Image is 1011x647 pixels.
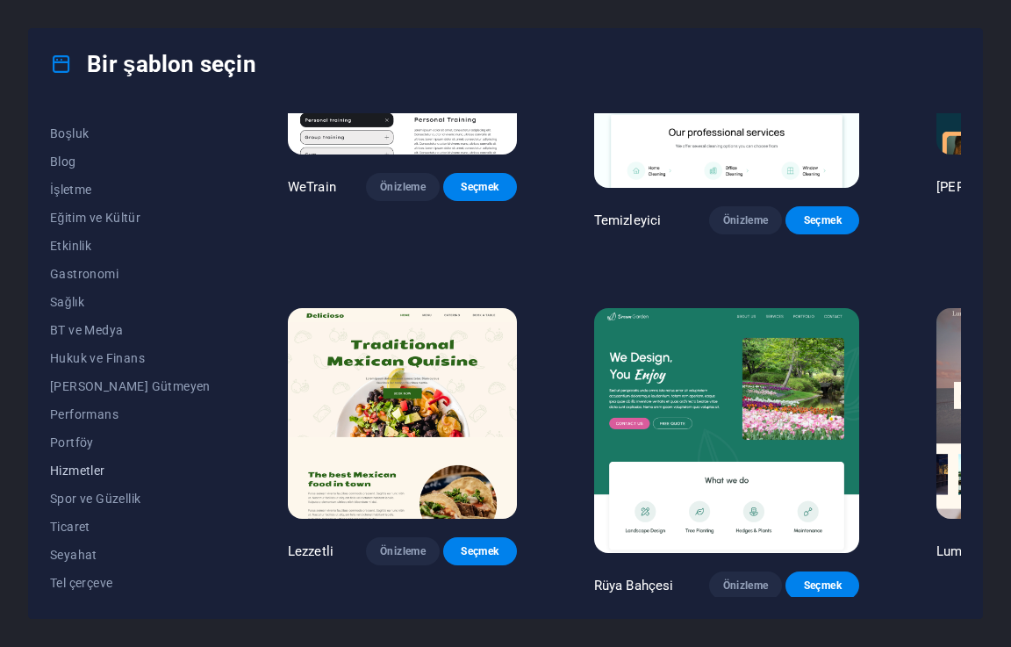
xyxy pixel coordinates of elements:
button: Seyahat [50,541,211,569]
button: Önizleme [366,173,440,201]
font: Blog [50,155,76,169]
button: Seçmek [785,206,859,234]
img: Lezzetli [288,308,517,519]
font: Hukuk ve Finans [50,351,145,365]
font: Tel çerçeve [50,576,112,590]
font: Seyahat [50,548,97,562]
button: Seçmek [443,173,517,201]
button: Spor ve Güzellik [50,485,211,513]
font: Lezzetli [288,543,333,559]
img: Rüya Bahçesi [594,308,860,553]
font: Bir şablon seçin [87,51,256,77]
font: WeTrain [288,179,336,195]
font: Spor ve Güzellik [50,492,140,506]
font: Seçmek [804,579,842,592]
font: [PERSON_NAME] Gütmeyen [50,379,211,393]
button: BT ve Medya [50,316,211,344]
font: Eğitim ve Kültür [50,211,140,225]
button: Portföy [50,428,211,456]
font: Portföy [50,435,94,449]
font: Seçmek [461,545,498,557]
font: Önizleme [723,579,769,592]
font: Performans [50,407,118,421]
font: Önizleme [380,181,426,193]
button: Önizleme [366,537,440,565]
button: Etkinlik [50,232,211,260]
button: Hizmetler [50,456,211,485]
button: İşletme [50,176,211,204]
font: Hizmetler [50,464,105,478]
button: Tel çerçeve [50,569,211,597]
button: Blog [50,147,211,176]
button: Önizleme [709,206,783,234]
button: Sağlık [50,288,211,316]
font: Önizleme [380,545,426,557]
button: Seçmek [785,572,859,600]
font: Gastronomi [50,267,118,281]
button: [PERSON_NAME] Gütmeyen [50,372,211,400]
button: Boşluk [50,119,211,147]
font: Temizleyici [594,212,662,228]
font: Seçmek [804,214,842,226]
font: Ticaret [50,520,90,534]
button: Hukuk ve Finans [50,344,211,372]
button: Önizleme [709,572,783,600]
font: Sağlık [50,295,84,309]
font: Seçmek [461,181,498,193]
font: İşletme [50,183,92,197]
font: Etkinlik [50,239,91,253]
font: Rüya Bahçesi [594,578,674,593]
button: Gastronomi [50,260,211,288]
font: Önizleme [723,214,769,226]
button: Ticaret [50,513,211,541]
button: Performans [50,400,211,428]
font: Boşluk [50,126,89,140]
font: BT ve Medya [50,323,123,337]
button: Eğitim ve Kültür [50,204,211,232]
button: Seçmek [443,537,517,565]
